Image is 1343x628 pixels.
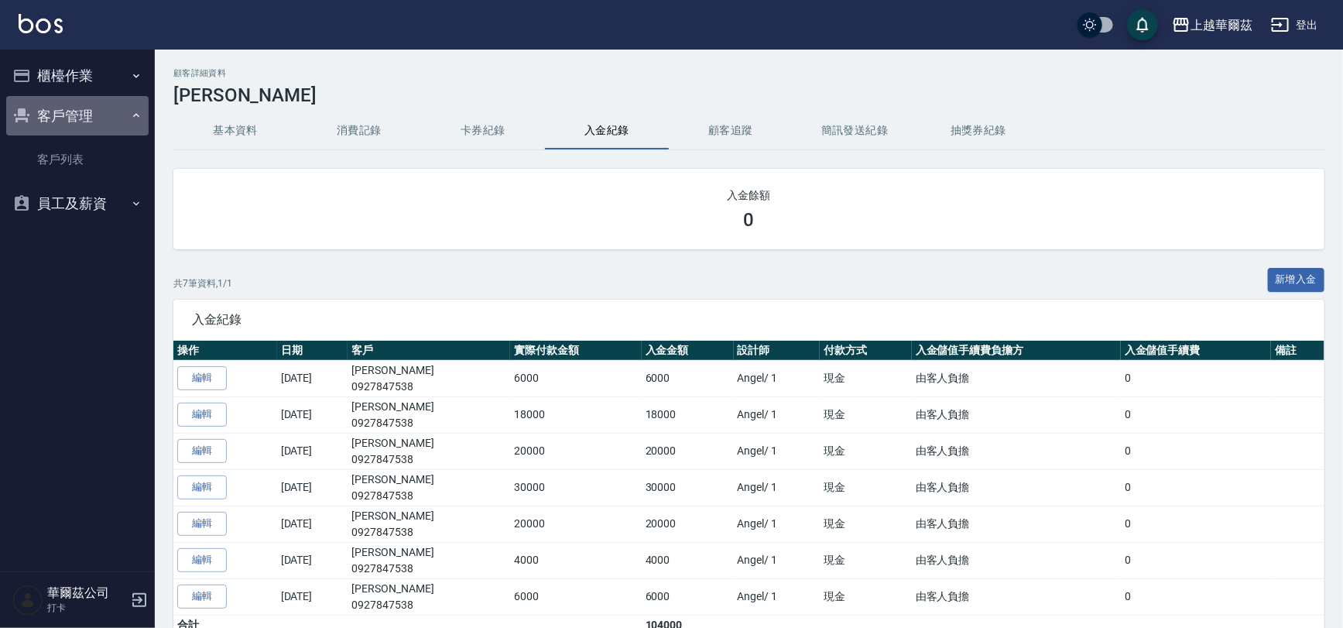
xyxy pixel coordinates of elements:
[351,415,506,431] p: 0927847538
[348,542,510,578] td: [PERSON_NAME]
[173,112,297,149] button: 基本資料
[47,601,126,615] p: 打卡
[277,542,348,578] td: [DATE]
[912,341,1121,361] th: 入金儲值手續費負擔方
[1121,360,1271,396] td: 0
[351,379,506,395] p: 0927847538
[510,469,641,506] td: 30000
[1271,341,1324,361] th: 備註
[1121,542,1271,578] td: 0
[277,469,348,506] td: [DATE]
[277,506,348,542] td: [DATE]
[642,469,734,506] td: 30000
[177,439,227,463] a: 編輯
[545,112,669,149] button: 入金紀錄
[277,360,348,396] td: [DATE]
[277,341,348,361] th: 日期
[6,184,149,224] button: 員工及薪資
[173,84,1324,106] h3: [PERSON_NAME]
[912,506,1121,542] td: 由客人負擔
[177,548,227,572] a: 編輯
[173,68,1324,78] h2: 顧客詳細資料
[1121,578,1271,615] td: 0
[510,341,641,361] th: 實際付款金額
[348,469,510,506] td: [PERSON_NAME]
[1268,268,1325,292] button: 新增入金
[734,341,820,361] th: 設計師
[820,578,912,615] td: 現金
[421,112,545,149] button: 卡券紀錄
[912,578,1121,615] td: 由客人負擔
[820,396,912,433] td: 現金
[642,578,734,615] td: 6000
[734,506,820,542] td: Angel / 1
[912,469,1121,506] td: 由客人負擔
[642,341,734,361] th: 入金金額
[177,403,227,427] a: 編輯
[912,433,1121,469] td: 由客人負擔
[277,578,348,615] td: [DATE]
[6,96,149,136] button: 客戶管理
[351,488,506,504] p: 0927847538
[192,187,1306,203] h2: 入金餘額
[820,506,912,542] td: 現金
[734,396,820,433] td: Angel / 1
[1121,433,1271,469] td: 0
[734,542,820,578] td: Angel / 1
[1121,341,1271,361] th: 入金儲值手續費
[351,561,506,577] p: 0927847538
[177,366,227,390] a: 編輯
[277,433,348,469] td: [DATE]
[177,585,227,609] a: 編輯
[348,506,510,542] td: [PERSON_NAME]
[820,542,912,578] td: 現金
[510,360,641,396] td: 6000
[912,542,1121,578] td: 由客人負擔
[351,597,506,613] p: 0927847538
[177,512,227,536] a: 編輯
[173,341,277,361] th: 操作
[820,433,912,469] td: 現金
[820,360,912,396] td: 現金
[510,433,641,469] td: 20000
[277,396,348,433] td: [DATE]
[820,469,912,506] td: 現金
[510,578,641,615] td: 6000
[642,506,734,542] td: 20000
[642,396,734,433] td: 18000
[744,209,755,231] h3: 0
[351,451,506,468] p: 0927847538
[1121,469,1271,506] td: 0
[912,360,1121,396] td: 由客人負擔
[348,341,510,361] th: 客戶
[1127,9,1158,40] button: save
[510,396,641,433] td: 18000
[1265,11,1324,39] button: 登出
[734,360,820,396] td: Angel / 1
[6,56,149,96] button: 櫃檯作業
[1121,396,1271,433] td: 0
[820,341,912,361] th: 付款方式
[734,578,820,615] td: Angel / 1
[297,112,421,149] button: 消費記錄
[734,433,820,469] td: Angel / 1
[734,469,820,506] td: Angel / 1
[510,506,641,542] td: 20000
[6,142,149,177] a: 客戶列表
[348,433,510,469] td: [PERSON_NAME]
[351,524,506,540] p: 0927847538
[642,542,734,578] td: 4000
[47,585,126,601] h5: 華爾茲公司
[19,14,63,33] img: Logo
[177,475,227,499] a: 編輯
[642,360,734,396] td: 6000
[348,396,510,433] td: [PERSON_NAME]
[912,396,1121,433] td: 由客人負擔
[348,578,510,615] td: [PERSON_NAME]
[510,542,641,578] td: 4000
[1166,9,1259,41] button: 上越華爾茲
[793,112,916,149] button: 簡訊發送紀錄
[916,112,1040,149] button: 抽獎券紀錄
[642,433,734,469] td: 20000
[192,312,1306,328] span: 入金紀錄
